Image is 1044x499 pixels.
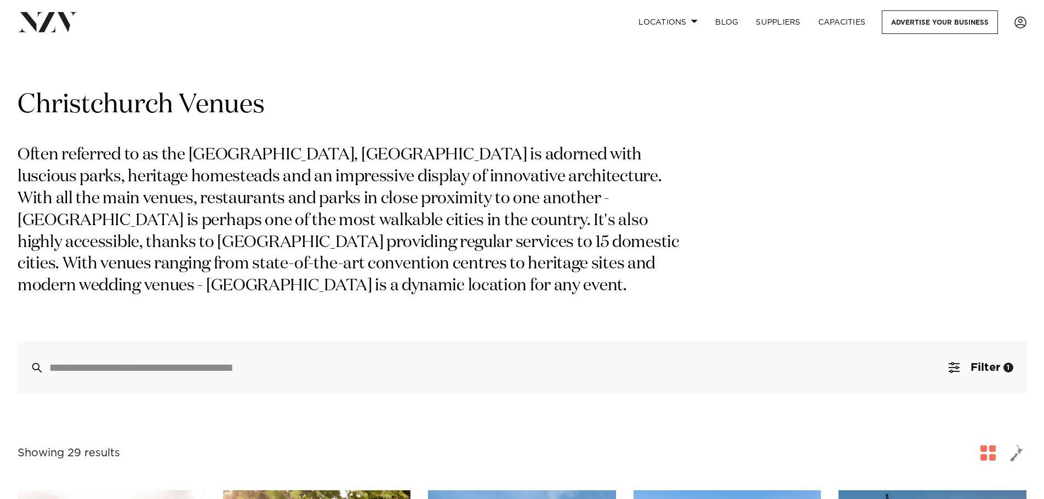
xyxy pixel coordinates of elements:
a: SUPPLIERS [747,10,809,34]
img: nzv-logo.png [18,12,77,32]
p: Often referred to as the [GEOGRAPHIC_DATA], [GEOGRAPHIC_DATA] is adorned with luscious parks, her... [18,145,695,297]
h1: Christchurch Venues [18,88,1026,123]
a: Advertise your business [882,10,998,34]
a: BLOG [706,10,747,34]
button: Filter1 [935,341,1026,394]
div: Showing 29 results [18,445,120,462]
span: Filter [971,362,1000,373]
a: Capacities [809,10,875,34]
a: Locations [630,10,706,34]
div: 1 [1003,363,1013,372]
